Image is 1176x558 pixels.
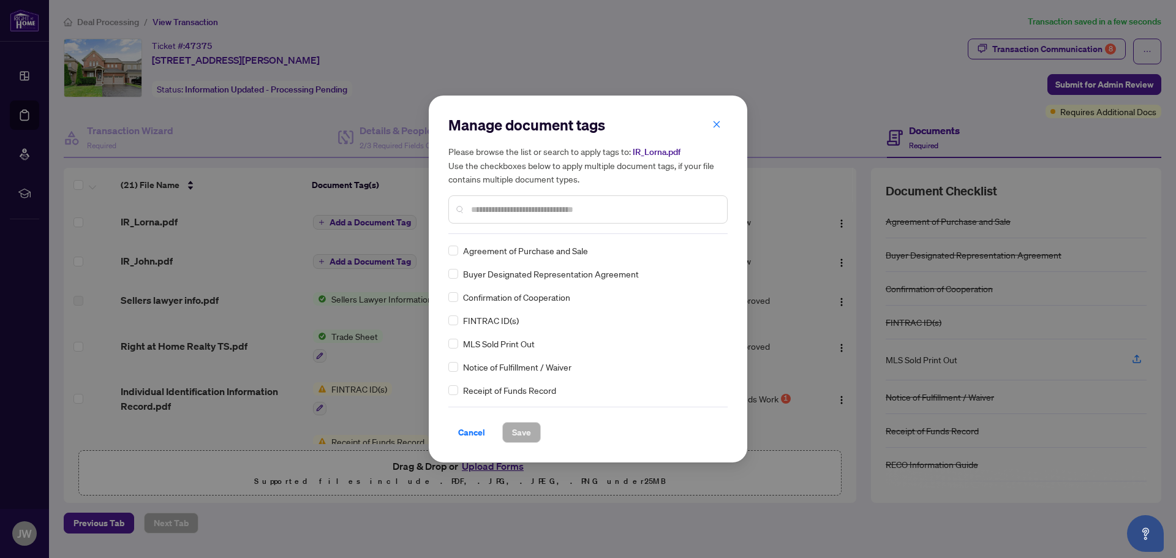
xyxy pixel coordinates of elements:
button: Save [502,422,541,443]
span: Receipt of Funds Record [463,383,556,397]
span: Cancel [458,423,485,442]
h2: Manage document tags [448,115,728,135]
span: IR_Lorna.pdf [633,146,680,157]
span: Buyer Designated Representation Agreement [463,267,639,281]
h5: Please browse the list or search to apply tags to: Use the checkboxes below to apply multiple doc... [448,145,728,186]
button: Cancel [448,422,495,443]
span: MLS Sold Print Out [463,337,535,350]
span: FINTRAC ID(s) [463,314,519,327]
span: Notice of Fulfillment / Waiver [463,360,571,374]
span: close [712,120,721,129]
span: Confirmation of Cooperation [463,290,570,304]
span: Agreement of Purchase and Sale [463,244,588,257]
button: Open asap [1127,515,1164,552]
